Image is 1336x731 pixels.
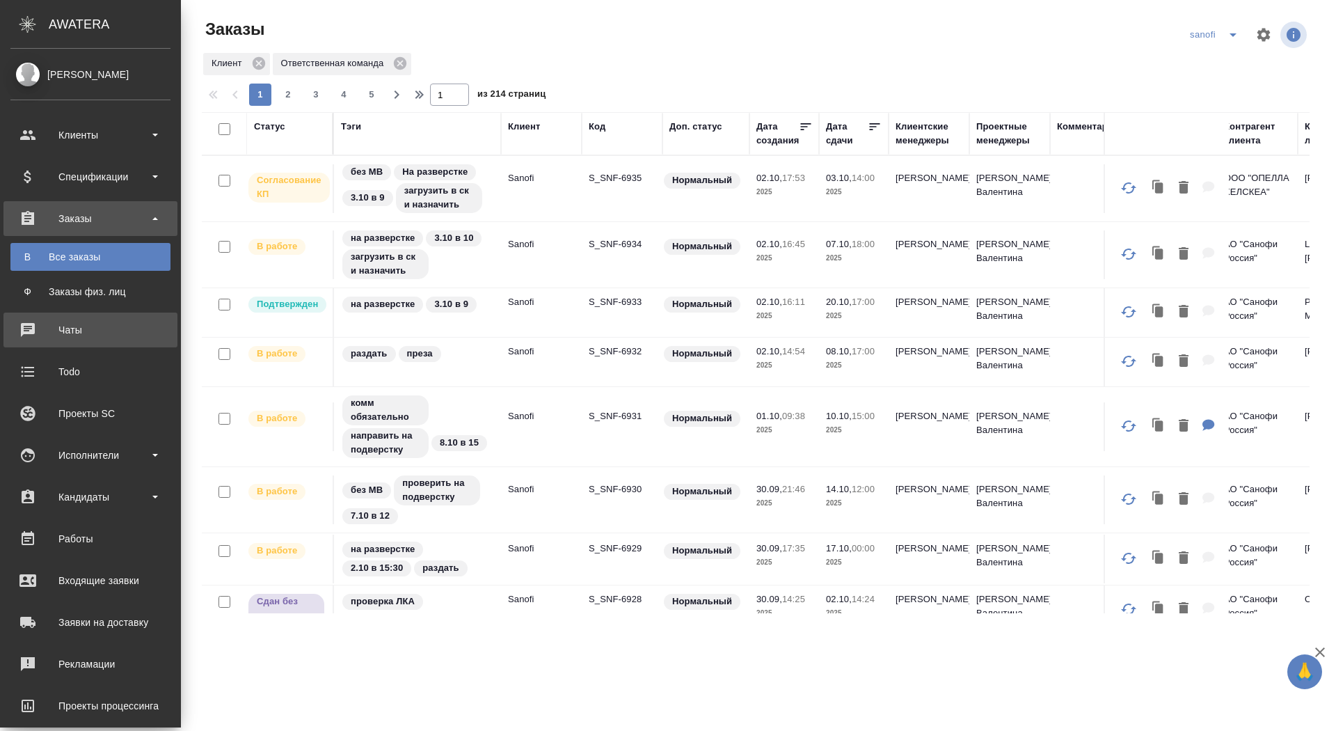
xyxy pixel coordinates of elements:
[889,475,969,524] td: [PERSON_NAME]
[508,295,575,309] p: Sanofi
[756,594,782,604] p: 30.09,
[351,542,415,556] p: на разверстке
[969,585,1050,634] td: [PERSON_NAME] Валентина
[826,309,882,323] p: 2025
[826,346,852,356] p: 08.10,
[257,297,318,311] p: Подтвержден
[969,288,1050,337] td: [PERSON_NAME] Валентина
[257,485,297,498] p: В работе
[889,230,969,279] td: [PERSON_NAME]
[1172,174,1195,203] button: Удалить
[351,595,415,608] p: проверка ЛКА
[889,585,969,634] td: [PERSON_NAME]
[1172,544,1195,573] button: Удалить
[273,53,412,75] div: Ответственная команда
[662,409,742,428] div: Статус по умолчанию для стандартных заказов
[1112,482,1145,516] button: Обновить
[756,484,782,494] p: 30.09,
[3,563,177,598] a: Входящие заявки
[826,423,882,437] p: 2025
[1172,240,1195,269] button: Удалить
[782,173,805,183] p: 17:53
[422,561,459,575] p: раздать
[1224,542,1291,569] p: АО "Санофи Россия"
[756,543,782,553] p: 30.09,
[976,120,1043,148] div: Проектные менеджеры
[756,496,812,510] p: 2025
[1172,347,1195,376] button: Удалить
[508,345,575,359] p: Sanofi
[277,84,299,106] button: 2
[257,544,297,558] p: В работе
[1224,295,1291,323] p: АО "Санофи Россия"
[662,592,742,611] div: Статус по умолчанию для стандартных заказов
[756,411,782,421] p: 01.10,
[212,56,247,70] p: Клиент
[351,509,390,523] p: 7.10 в 12
[10,612,170,633] div: Заявки на доставку
[852,594,875,604] p: 14:24
[257,239,297,253] p: В работе
[1145,298,1172,327] button: Клонировать
[896,120,962,148] div: Клиентские менеджеры
[305,84,327,106] button: 3
[852,346,875,356] p: 17:00
[969,475,1050,524] td: [PERSON_NAME] Валентина
[889,402,969,451] td: [PERSON_NAME]
[756,606,812,620] p: 2025
[10,487,170,508] div: Кандидаты
[3,605,177,640] a: Заявки на доставку
[889,164,969,213] td: [PERSON_NAME]
[257,173,321,201] p: Согласование КП
[508,409,575,423] p: Sanofi
[10,403,170,424] div: Проекты SC
[756,185,812,199] p: 2025
[589,482,655,496] p: S_SNF-6930
[333,88,355,102] span: 4
[10,278,170,306] a: ФЗаказы физ. лиц
[10,208,170,229] div: Заказы
[852,297,875,307] p: 17:00
[10,67,170,82] div: [PERSON_NAME]
[3,313,177,347] a: Чаты
[756,309,812,323] p: 2025
[852,543,875,553] p: 00:00
[826,556,882,569] p: 2025
[351,231,415,245] p: на разверстке
[589,592,655,606] p: S_SNF-6928
[826,484,852,494] p: 14.10,
[351,483,383,497] p: без МВ
[782,411,805,421] p: 09:38
[1224,120,1291,148] div: Контрагент клиента
[589,295,655,309] p: S_SNF-6933
[10,361,170,382] div: Todo
[672,347,732,361] p: Нормальный
[1224,409,1291,437] p: АО "Санофи Россия"
[1280,22,1310,48] span: Посмотреть информацию
[672,239,732,253] p: Нормальный
[969,164,1050,213] td: [PERSON_NAME] Валентина
[360,88,383,102] span: 5
[969,535,1050,583] td: [PERSON_NAME] Валентина
[852,239,875,249] p: 18:00
[589,171,655,185] p: S_SNF-6935
[3,647,177,682] a: Рекламации
[10,445,170,466] div: Исполнители
[672,297,732,311] p: Нормальный
[782,484,805,494] p: 21:46
[10,125,170,146] div: Клиенты
[351,561,403,575] p: 2.10 в 15:30
[1172,485,1195,514] button: Удалить
[402,476,472,504] p: проверить на подверстку
[1145,240,1172,269] button: Клонировать
[508,542,575,556] p: Sanofi
[969,230,1050,279] td: [PERSON_NAME] Валентина
[17,250,164,264] div: Все заказы
[756,239,782,249] p: 02.10,
[402,165,468,179] p: На разверстке
[826,359,882,372] p: 2025
[341,345,494,363] div: раздать, преза
[257,347,297,361] p: В работе
[662,482,742,501] div: Статус по умолчанию для стандартных заказов
[1186,24,1247,46] div: split button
